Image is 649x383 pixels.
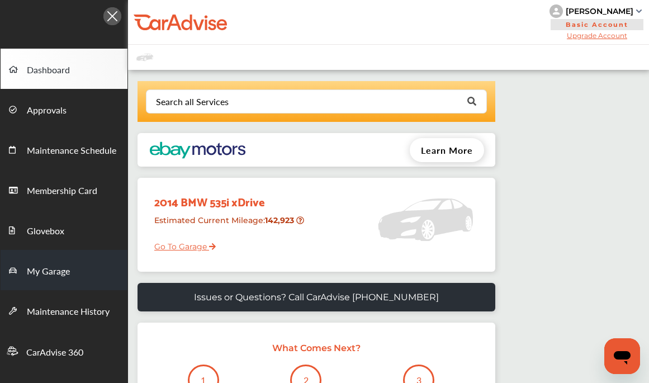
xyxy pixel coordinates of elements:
[1,129,127,169] a: Maintenance Schedule
[551,19,643,30] span: Basic Account
[549,4,563,18] img: knH8PDtVvWoAbQRylUukY18CTiRevjo20fAtgn5MLBQj4uumYvk2MzTtcAIzfGAtb1XOLVMAvhLuqoNAbL4reqehy0jehNKdM...
[194,292,439,302] p: Issues or Questions? Call CarAdvise [PHONE_NUMBER]
[1,49,127,89] a: Dashboard
[566,6,633,16] div: [PERSON_NAME]
[27,184,97,198] span: Membership Card
[549,31,645,40] span: Upgrade Account
[27,144,116,158] span: Maintenance Schedule
[421,144,473,157] span: Learn More
[27,264,70,279] span: My Garage
[265,215,296,225] strong: 142,923
[27,224,64,239] span: Glovebox
[1,250,127,290] a: My Garage
[146,233,216,254] a: Go To Garage
[604,338,640,374] iframe: Button to launch messaging window
[27,63,70,78] span: Dashboard
[27,103,67,118] span: Approvals
[1,210,127,250] a: Glovebox
[136,50,153,64] img: placeholder_car.fcab19be.svg
[138,283,495,311] a: Issues or Questions? Call CarAdvise [PHONE_NUMBER]
[27,305,110,319] span: Maintenance History
[146,183,310,211] div: 2014 BMW 535i xDrive
[146,211,310,239] div: Estimated Current Mileage :
[156,97,229,106] div: Search all Services
[1,290,127,330] a: Maintenance History
[26,346,83,360] span: CarAdvise 360
[149,343,484,353] p: What Comes Next?
[636,10,642,13] img: sCxJUJ+qAmfqhQGDUl18vwLg4ZYJ6CxN7XmbOMBAAAAAElFTkSuQmCC
[1,169,127,210] a: Membership Card
[378,183,473,256] img: placeholder_car.5a1ece94.svg
[103,7,121,25] img: Icon.5fd9dcc7.svg
[1,89,127,129] a: Approvals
